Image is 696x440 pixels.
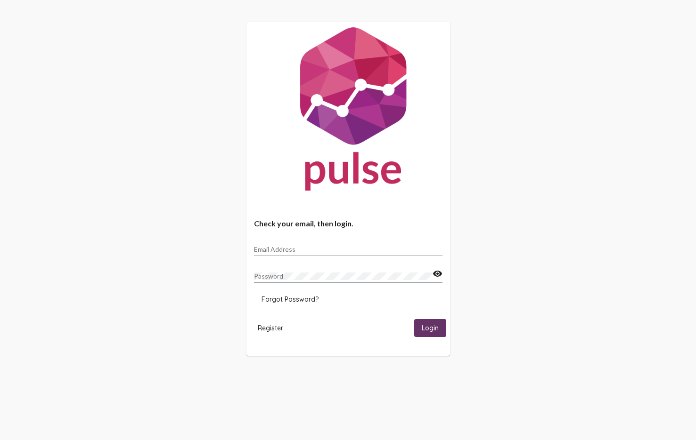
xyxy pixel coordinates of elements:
[254,291,326,308] button: Forgot Password?
[414,319,446,336] button: Login
[246,22,450,200] img: Pulse For Good Logo
[258,324,283,332] span: Register
[433,268,442,280] mat-icon: visibility
[254,219,442,228] h4: Check your email, then login.
[262,295,319,304] span: Forgot Password?
[422,324,439,333] span: Login
[250,319,291,336] button: Register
